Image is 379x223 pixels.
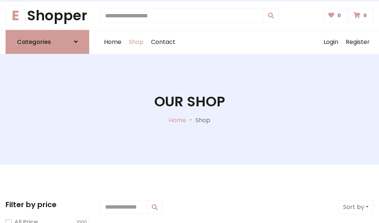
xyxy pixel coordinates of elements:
h1: Shopper [6,7,89,24]
button: Sort by [338,200,373,214]
h5: Filter by price [6,200,89,209]
p: Shop [195,116,210,125]
a: Login [320,30,342,54]
a: Shop [125,30,147,54]
a: Home [100,30,125,54]
h6: Categories [17,38,51,45]
span: E [6,6,26,25]
a: 0 [349,8,373,23]
p: - [186,116,195,125]
h1: Our Shop [154,93,225,110]
a: Register [342,30,373,54]
a: Contact [147,30,179,54]
a: 0 [323,8,348,23]
span: 0 [362,12,369,19]
a: EShopper [6,7,89,24]
a: Categories [6,30,89,54]
span: 0 [336,12,343,19]
a: Home [169,116,186,124]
